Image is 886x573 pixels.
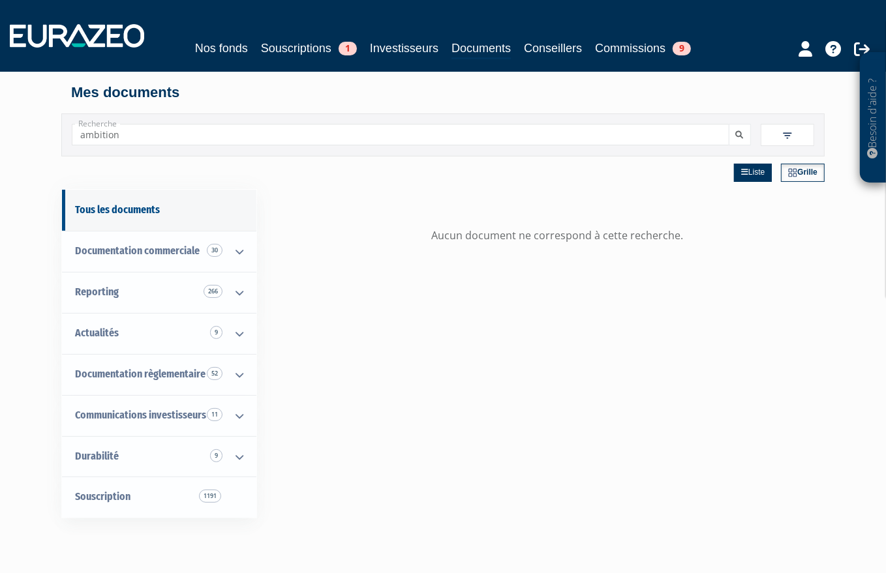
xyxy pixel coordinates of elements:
[524,39,582,57] a: Conseillers
[199,490,221,503] span: 1191
[866,59,881,177] p: Besoin d'aide ?
[75,244,200,257] span: Documentation commerciale
[595,39,691,57] a: Commissions9
[195,39,248,57] a: Nos fonds
[62,395,256,436] a: Communications investisseurs 11
[10,24,144,48] img: 1732889491-logotype_eurazeo_blanc_rvb.png
[210,449,222,462] span: 9
[370,39,438,57] a: Investisseurs
[75,327,119,339] span: Actualités
[210,326,222,339] span: 9
[75,450,119,462] span: Durabilité
[62,477,256,518] a: Souscription1191
[207,408,222,421] span: 11
[781,164,825,182] a: Grille
[75,490,130,503] span: Souscription
[62,272,256,313] a: Reporting 266
[339,42,357,55] span: 1
[782,130,793,141] img: filter.svg
[72,124,729,145] input: Recherche
[62,231,256,272] a: Documentation commerciale 30
[734,164,772,182] a: Liste
[673,42,691,55] span: 9
[204,285,222,298] span: 266
[290,228,825,243] div: Aucun document ne correspond à cette recherche.
[75,286,119,298] span: Reporting
[62,313,256,354] a: Actualités 9
[451,39,511,59] a: Documents
[75,368,206,380] span: Documentation règlementaire
[788,168,797,177] img: grid.svg
[261,39,357,57] a: Souscriptions1
[207,367,222,380] span: 52
[207,244,222,257] span: 30
[62,354,256,395] a: Documentation règlementaire 52
[75,409,206,421] span: Communications investisseurs
[62,190,256,231] a: Tous les documents
[71,85,815,100] h4: Mes documents
[62,436,256,477] a: Durabilité 9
